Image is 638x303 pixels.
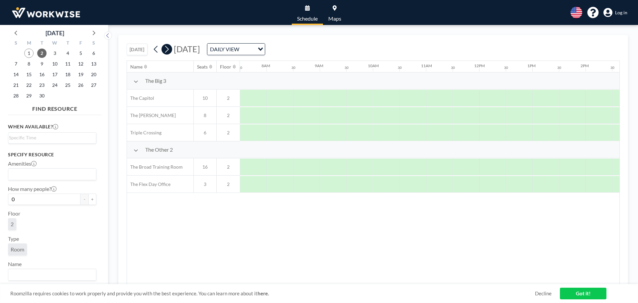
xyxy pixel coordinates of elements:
[8,186,56,192] label: How many people?
[127,181,170,187] span: The Flex Day Office
[220,64,231,70] div: Floor
[217,164,240,170] span: 2
[197,64,208,70] div: Seats
[504,66,508,70] div: 30
[610,66,614,70] div: 30
[23,39,36,48] div: M
[63,70,72,79] span: Thursday, September 18, 2025
[9,134,92,141] input: Search for option
[9,170,92,179] input: Search for option
[24,59,34,69] span: Monday, September 8, 2025
[10,39,23,48] div: S
[557,66,561,70] div: 30
[8,235,19,242] label: Type
[11,246,24,253] span: Room
[63,80,72,90] span: Thursday, September 25, 2025
[37,59,47,69] span: Tuesday, September 9, 2025
[50,80,59,90] span: Wednesday, September 24, 2025
[217,181,240,187] span: 2
[89,59,98,69] span: Saturday, September 13, 2025
[76,49,85,58] span: Friday, September 5, 2025
[238,66,242,70] div: 30
[174,44,200,54] span: [DATE]
[76,70,85,79] span: Friday, September 19, 2025
[50,49,59,58] span: Wednesday, September 3, 2025
[398,66,402,70] div: 30
[8,160,37,167] label: Amenities
[194,164,216,170] span: 16
[8,169,96,180] div: Search for option
[87,39,100,48] div: S
[194,95,216,101] span: 10
[527,63,536,68] div: 1PM
[36,39,49,48] div: T
[207,44,265,55] div: Search for option
[194,181,216,187] span: 3
[63,49,72,58] span: Thursday, September 4, 2025
[217,112,240,118] span: 2
[49,39,61,48] div: W
[11,6,81,19] img: organization-logo
[451,66,455,70] div: 30
[535,290,552,297] a: Decline
[328,16,341,21] span: Maps
[258,290,269,296] a: here.
[88,194,96,205] button: +
[11,91,21,100] span: Sunday, September 28, 2025
[8,152,96,158] h3: Specify resource
[209,45,241,54] span: DAILY VIEW
[24,70,34,79] span: Monday, September 15, 2025
[8,210,20,217] label: Floor
[8,103,102,112] h4: FIND RESOURCE
[50,59,59,69] span: Wednesday, September 10, 2025
[11,221,14,227] span: 2
[8,133,96,143] div: Search for option
[8,261,22,267] label: Name
[61,39,74,48] div: T
[194,130,216,136] span: 6
[63,59,72,69] span: Thursday, September 11, 2025
[89,80,98,90] span: Saturday, September 27, 2025
[11,80,21,90] span: Sunday, September 21, 2025
[130,64,143,70] div: Name
[127,112,176,118] span: The [PERSON_NAME]
[11,70,21,79] span: Sunday, September 14, 2025
[8,269,96,280] div: Search for option
[615,10,627,16] span: Log in
[291,66,295,70] div: 30
[145,146,173,153] span: The Other 2
[421,63,432,68] div: 11AM
[76,59,85,69] span: Friday, September 12, 2025
[76,80,85,90] span: Friday, September 26, 2025
[50,70,59,79] span: Wednesday, September 17, 2025
[127,95,154,101] span: The Capitol
[24,49,34,58] span: Monday, September 1, 2025
[581,63,589,68] div: 2PM
[297,16,318,21] span: Schedule
[315,63,323,68] div: 9AM
[46,28,64,38] div: [DATE]
[603,8,627,17] a: Log in
[345,66,349,70] div: 30
[37,49,47,58] span: Tuesday, September 2, 2025
[145,77,166,84] span: The Big 3
[37,70,47,79] span: Tuesday, September 16, 2025
[474,63,485,68] div: 12PM
[194,112,216,118] span: 8
[37,80,47,90] span: Tuesday, September 23, 2025
[80,194,88,205] button: -
[560,288,606,299] a: Got it!
[37,91,47,100] span: Tuesday, September 30, 2025
[9,270,92,279] input: Search for option
[24,80,34,90] span: Monday, September 22, 2025
[10,290,535,297] span: Roomzilla requires cookies to work properly and provide you with the best experience. You can lea...
[127,130,161,136] span: Triple Crossing
[217,95,240,101] span: 2
[24,91,34,100] span: Monday, September 29, 2025
[127,44,148,55] button: [DATE]
[74,39,87,48] div: F
[89,70,98,79] span: Saturday, September 20, 2025
[262,63,270,68] div: 8AM
[217,130,240,136] span: 2
[11,59,21,69] span: Sunday, September 7, 2025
